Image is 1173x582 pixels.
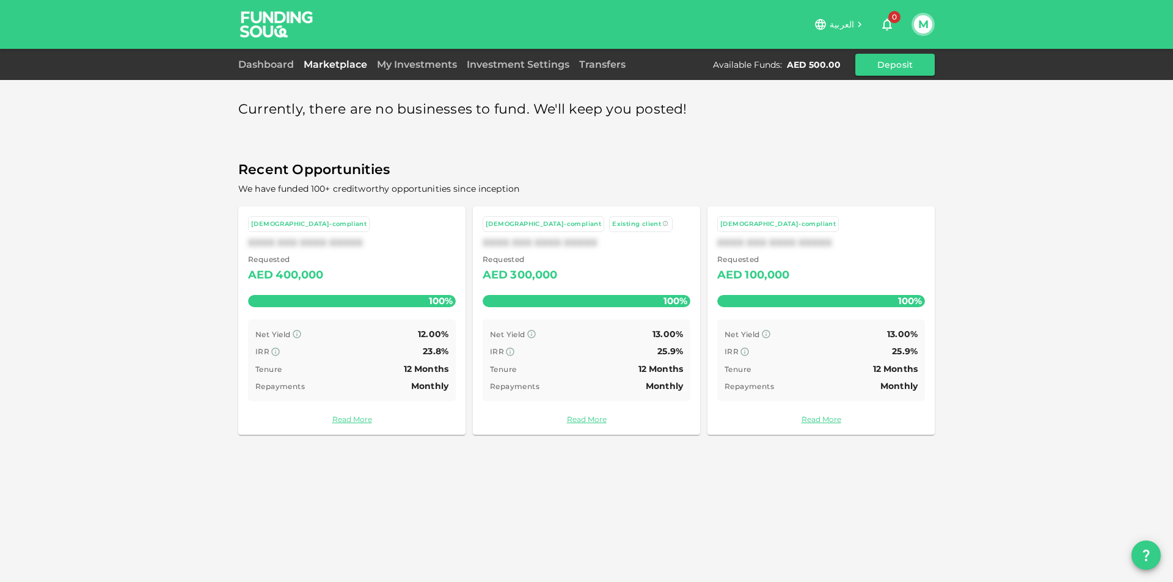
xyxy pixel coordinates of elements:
[745,266,789,285] div: 100,000
[404,363,448,374] span: 12 Months
[423,346,448,357] span: 23.8%
[490,347,504,356] span: IRR
[248,253,324,266] span: Requested
[657,346,683,357] span: 25.9%
[873,363,918,374] span: 12 Months
[483,413,690,425] a: Read More
[238,158,935,182] span: Recent Opportunities
[887,329,918,340] span: 13.00%
[483,266,508,285] div: AED
[855,54,935,76] button: Deposit
[880,380,918,391] span: Monthly
[483,253,558,266] span: Requested
[473,206,700,435] a: [DEMOGRAPHIC_DATA]-compliant Existing clientXXXX XXX XXXX XXXXX Requested AED300,000100% Net Yiel...
[895,292,925,310] span: 100%
[411,380,448,391] span: Monthly
[892,346,918,357] span: 25.9%
[646,380,683,391] span: Monthly
[238,59,299,70] a: Dashboard
[717,266,742,285] div: AED
[574,59,630,70] a: Transfers
[660,292,690,310] span: 100%
[888,11,901,23] span: 0
[276,266,323,285] div: 400,000
[510,266,557,285] div: 300,000
[490,330,525,339] span: Net Yield
[255,347,269,356] span: IRR
[1131,540,1161,570] button: question
[707,206,935,435] a: [DEMOGRAPHIC_DATA]-compliantXXXX XXX XXXX XXXXX Requested AED100,000100% Net Yield 13.00% IRR 25....
[725,382,774,391] span: Repayments
[914,15,932,34] button: M
[299,59,372,70] a: Marketplace
[652,329,683,340] span: 13.00%
[248,237,456,249] div: XXXX XXX XXXX XXXXX
[787,59,841,71] div: AED 500.00
[490,365,516,374] span: Tenure
[717,253,790,266] span: Requested
[462,59,574,70] a: Investment Settings
[717,237,925,249] div: XXXX XXX XXXX XXXXX
[248,266,273,285] div: AED
[426,292,456,310] span: 100%
[483,237,690,249] div: XXXX XXX XXXX XXXXX
[238,183,519,194] span: We have funded 100+ creditworthy opportunities since inception
[238,206,466,435] a: [DEMOGRAPHIC_DATA]-compliantXXXX XXX XXXX XXXXX Requested AED400,000100% Net Yield 12.00% IRR 23....
[490,382,539,391] span: Repayments
[725,365,751,374] span: Tenure
[612,220,661,228] span: Existing client
[830,19,854,30] span: العربية
[238,98,687,122] span: Currently, there are no businesses to fund. We'll keep you posted!
[255,382,305,391] span: Repayments
[725,347,739,356] span: IRR
[486,219,601,230] div: [DEMOGRAPHIC_DATA]-compliant
[372,59,462,70] a: My Investments
[875,12,899,37] button: 0
[418,329,448,340] span: 12.00%
[255,365,282,374] span: Tenure
[713,59,782,71] div: Available Funds :
[255,330,291,339] span: Net Yield
[720,219,836,230] div: [DEMOGRAPHIC_DATA]-compliant
[248,413,456,425] a: Read More
[725,330,760,339] span: Net Yield
[717,413,925,425] a: Read More
[251,219,367,230] div: [DEMOGRAPHIC_DATA]-compliant
[638,363,683,374] span: 12 Months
